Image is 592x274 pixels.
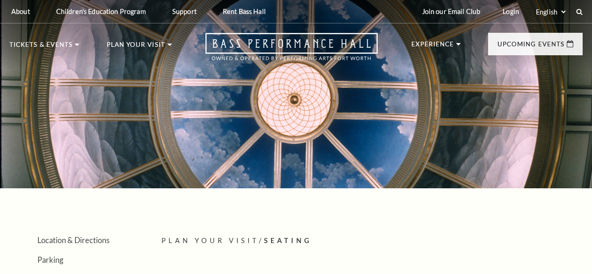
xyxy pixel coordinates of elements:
[56,7,146,15] p: Children's Education Program
[411,41,454,52] p: Experience
[107,42,165,53] p: Plan Your Visit
[37,255,63,264] a: Parking
[497,41,564,52] p: Upcoming Events
[11,7,30,15] p: About
[161,237,259,244] span: Plan Your Visit
[161,235,583,247] p: /
[264,237,312,244] span: Seating
[172,7,197,15] p: Support
[37,236,110,244] a: Location & Directions
[9,42,73,53] p: Tickets & Events
[534,7,567,16] select: Select:
[223,7,266,15] p: Rent Bass Hall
